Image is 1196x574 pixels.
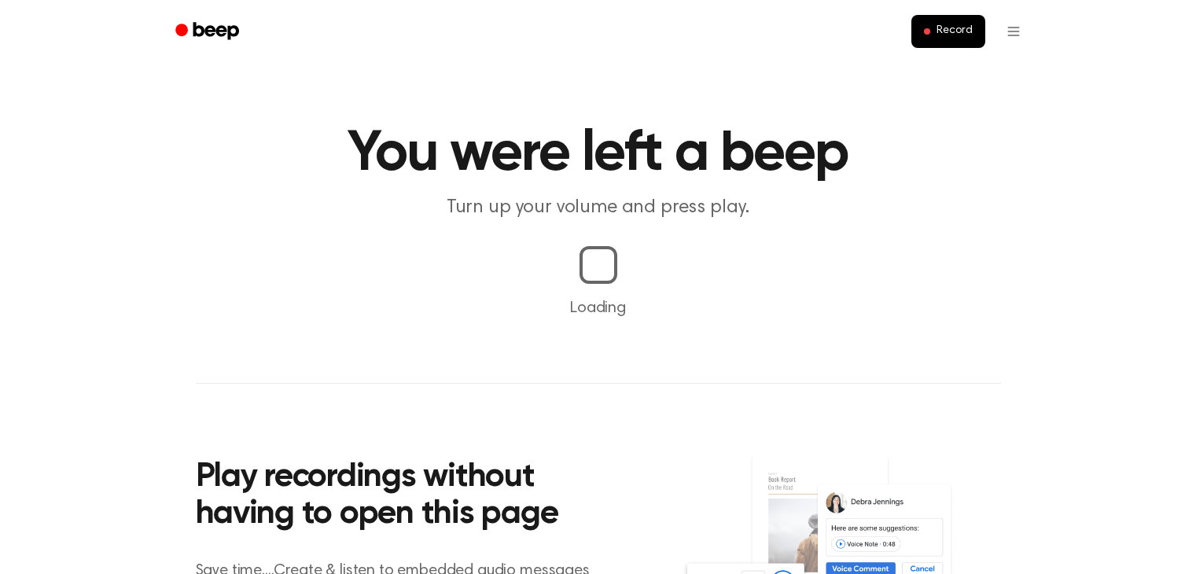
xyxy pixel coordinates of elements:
p: Loading [19,296,1177,320]
span: Record [937,24,972,39]
button: Record [911,15,984,48]
p: Turn up your volume and press play. [296,195,900,221]
a: Beep [164,17,253,47]
h1: You were left a beep [196,126,1001,182]
button: Open menu [995,13,1032,50]
h2: Play recordings without having to open this page [196,459,620,534]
